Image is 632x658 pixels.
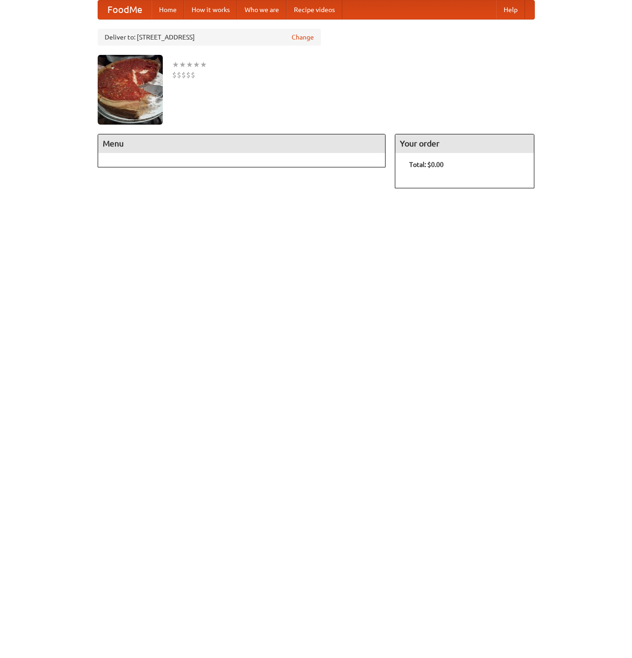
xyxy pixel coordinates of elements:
a: How it works [184,0,237,19]
li: $ [181,70,186,80]
li: ★ [172,60,179,70]
a: Help [496,0,525,19]
li: ★ [186,60,193,70]
div: Deliver to: [STREET_ADDRESS] [98,29,321,46]
li: ★ [200,60,207,70]
h4: Menu [98,134,386,153]
a: FoodMe [98,0,152,19]
img: angular.jpg [98,55,163,125]
li: ★ [179,60,186,70]
a: Home [152,0,184,19]
li: ★ [193,60,200,70]
a: Who we are [237,0,286,19]
a: Change [292,33,314,42]
li: $ [191,70,195,80]
h4: Your order [395,134,534,153]
b: Total: $0.00 [409,161,444,168]
li: $ [186,70,191,80]
li: $ [177,70,181,80]
a: Recipe videos [286,0,342,19]
li: $ [172,70,177,80]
